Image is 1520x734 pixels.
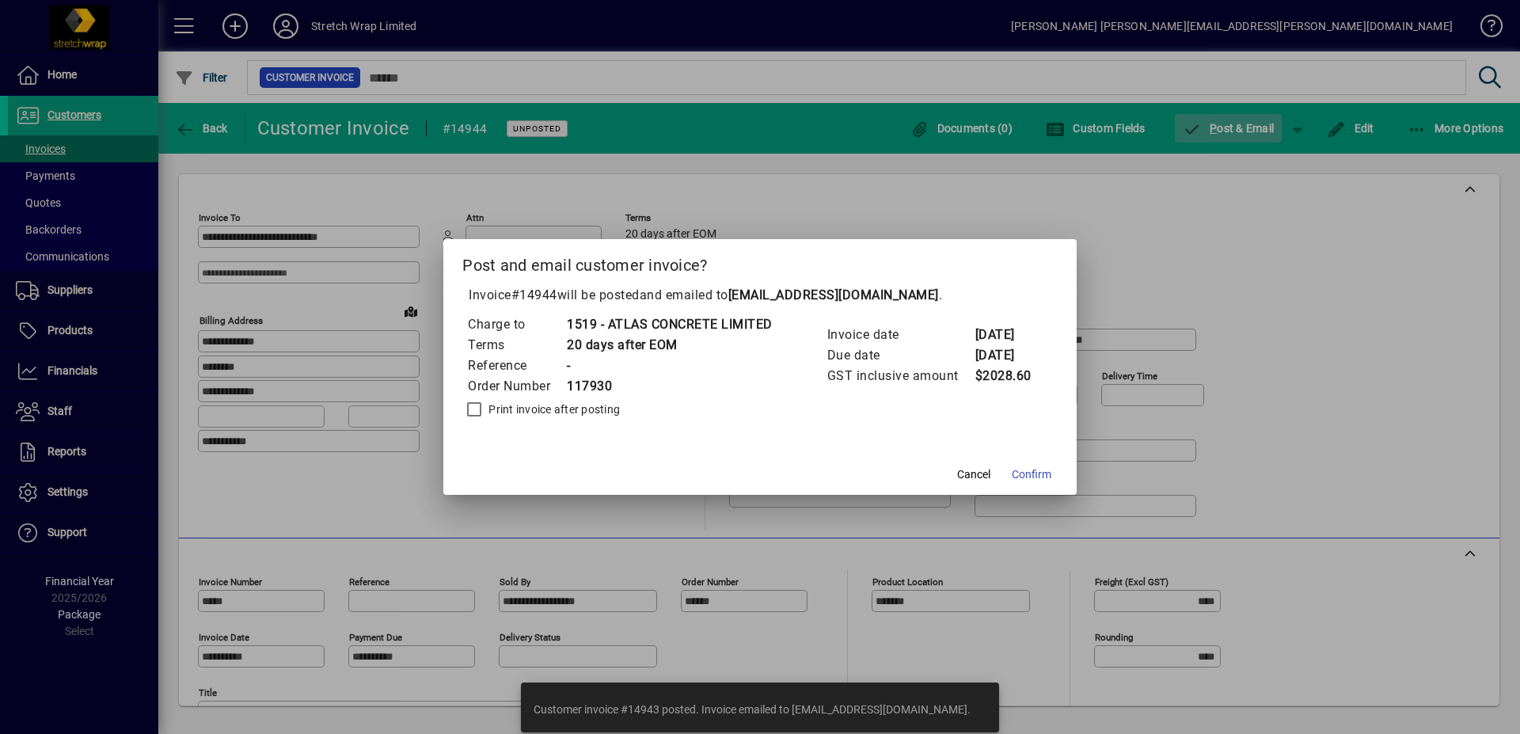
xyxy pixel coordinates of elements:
[566,356,773,376] td: -
[443,239,1077,285] h2: Post and email customer invoice?
[640,287,939,302] span: and emailed to
[1005,460,1058,489] button: Confirm
[975,325,1038,345] td: [DATE]
[566,376,773,397] td: 117930
[1012,466,1051,483] span: Confirm
[485,401,620,417] label: Print invoice after posting
[728,287,939,302] b: [EMAIL_ADDRESS][DOMAIN_NAME]
[826,325,975,345] td: Invoice date
[975,366,1038,386] td: $2028.60
[566,314,773,335] td: 1519 - ATLAS CONCRETE LIMITED
[467,335,566,356] td: Terms
[467,376,566,397] td: Order Number
[467,314,566,335] td: Charge to
[948,460,999,489] button: Cancel
[462,286,1058,305] p: Invoice will be posted .
[826,345,975,366] td: Due date
[975,345,1038,366] td: [DATE]
[566,335,773,356] td: 20 days after EOM
[957,466,990,483] span: Cancel
[511,287,557,302] span: #14944
[826,366,975,386] td: GST inclusive amount
[467,356,566,376] td: Reference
